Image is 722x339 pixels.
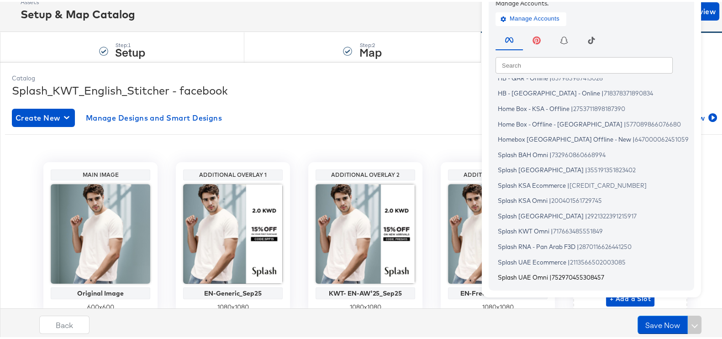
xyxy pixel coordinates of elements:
[636,110,715,122] span: Advanced Preview
[606,290,654,305] button: + Add a Slot
[626,118,681,126] span: 577089866076680
[359,40,381,47] div: Step: 2
[498,149,548,156] span: Splash BAH Omni
[450,288,545,295] div: EN-FreeShipping_Sep25
[498,241,575,249] span: Splash RNA - Pan Arab F3D
[498,134,631,141] span: Homebox [GEOGRAPHIC_DATA] Offline - New
[498,103,569,110] span: Home Box - KSA - Offline
[498,272,548,279] span: Splash UAE Omni
[53,169,148,177] div: Main Image
[569,180,647,187] span: [CREDIT_CARD_NUMBER]
[624,118,626,126] span: |
[635,134,689,141] span: 647000062451059
[450,169,545,177] div: Additional Overlay 3
[498,164,584,172] span: Splash [GEOGRAPHIC_DATA]
[552,72,603,79] span: 637985967413028
[587,164,636,172] span: 355191351823402
[53,288,148,295] div: Original Image
[185,288,280,295] div: EN-Generic_Sep25
[16,110,71,122] span: Create New
[553,226,603,233] span: 717663485551849
[86,110,222,122] span: Manage Designs and Smart Designs
[39,314,90,332] button: Back
[577,241,579,249] span: |
[82,107,226,125] button: Manage Designs and Smart Designs
[570,256,626,264] span: 2113566502003085
[579,241,632,249] span: 2870116626441250
[549,195,551,202] span: |
[549,149,552,156] span: |
[115,42,145,58] strong: Setup
[318,169,413,177] div: Additional Overlay 2
[552,272,604,279] span: 752970455308457
[568,256,570,264] span: |
[551,195,602,202] span: 200401561729745
[638,314,688,332] button: Save Now
[552,149,606,156] span: 732960860668994
[359,42,381,58] strong: Map
[498,88,600,95] span: HB - [GEOGRAPHIC_DATA] - Online
[185,169,280,177] div: Additional Overlay 1
[585,164,587,172] span: |
[498,118,622,126] span: Home Box - Offline - [GEOGRAPHIC_DATA]
[632,134,635,141] span: |
[115,40,145,47] div: Step: 1
[585,210,587,217] span: |
[587,210,637,217] span: 2921322391215917
[498,210,584,217] span: Splash [GEOGRAPHIC_DATA]
[502,12,559,22] span: Manage Accounts
[498,72,548,79] span: HB - QAR - Online
[318,288,413,295] div: KWT- EN-AW'25_Sep25
[571,103,573,110] span: |
[21,5,135,20] div: Setup & Map Catalog
[498,226,549,233] span: Splash KWT Omni
[498,256,566,264] span: Splash UAE Ecommerce
[573,103,625,110] span: 2753711898187390
[567,180,569,187] span: |
[601,88,604,95] span: |
[549,272,552,279] span: |
[12,107,75,125] button: Create New
[495,10,566,24] button: Manage Accounts
[498,195,548,202] span: Splash KSA Omni
[12,81,719,96] div: Splash_KWT_English_Stitcher - facebook
[604,88,653,95] span: 718378371890834
[549,72,552,79] span: |
[12,72,719,81] div: Catalog
[498,180,566,187] span: Splash KSA Ecommerce
[610,291,651,303] span: + Add a Slot
[551,226,553,233] span: |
